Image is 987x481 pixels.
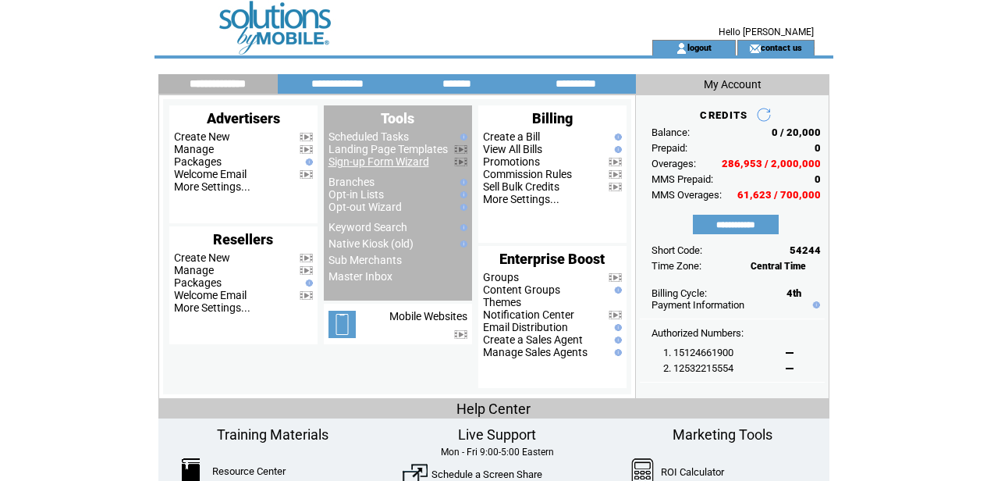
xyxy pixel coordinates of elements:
[809,301,820,308] img: help.gif
[454,145,467,154] img: video.png
[328,188,384,201] a: Opt-in Lists
[456,241,467,248] img: help.gif
[611,146,622,153] img: help.gif
[174,155,222,168] a: Packages
[217,426,328,443] span: Training Materials
[704,78,762,91] span: My Account
[458,426,536,443] span: Live Support
[212,465,286,477] a: Resource Center
[483,308,574,321] a: Notification Center
[609,311,622,319] img: video.png
[300,291,313,300] img: video.png
[663,362,733,374] span: 2. 12532215554
[722,158,821,169] span: 286,953 / 2,000,000
[300,170,313,179] img: video.png
[483,296,521,308] a: Themes
[815,173,821,185] span: 0
[786,287,801,299] span: 4th
[651,327,744,339] span: Authorized Numbers:
[609,158,622,166] img: video.png
[751,261,806,272] span: Central Time
[676,42,687,55] img: account_icon.gif
[651,260,701,272] span: Time Zone:
[454,158,467,166] img: video.png
[651,244,702,256] span: Short Code:
[328,143,448,155] a: Landing Page Templates
[483,333,583,346] a: Create a Sales Agent
[499,251,605,267] span: Enterprise Boost
[174,289,247,301] a: Welcome Email
[174,130,230,143] a: Create New
[456,179,467,186] img: help.gif
[174,301,250,314] a: More Settings...
[456,191,467,198] img: help.gif
[328,130,409,143] a: Scheduled Tasks
[174,264,214,276] a: Manage
[454,330,467,339] img: video.png
[302,159,313,166] img: help.gif
[174,180,250,193] a: More Settings...
[441,447,554,458] span: Mon - Fri 9:00-5:00 Eastern
[611,134,622,141] img: help.gif
[300,254,313,262] img: video.png
[483,346,588,358] a: Manage Sales Agents
[790,244,821,256] span: 54244
[532,110,573,126] span: Billing
[483,271,519,283] a: Groups
[651,126,690,138] span: Balance:
[719,27,814,37] span: Hello [PERSON_NAME]
[483,143,542,155] a: View All Bills
[174,276,222,289] a: Packages
[483,155,540,168] a: Promotions
[651,287,707,299] span: Billing Cycle:
[609,170,622,179] img: video.png
[651,142,687,154] span: Prepaid:
[328,254,402,266] a: Sub Merchants
[609,273,622,282] img: video.png
[700,109,747,121] span: CREDITS
[737,189,821,201] span: 61,623 / 700,000
[687,42,712,52] a: logout
[328,311,356,338] img: mobile-websites.png
[651,158,696,169] span: Overages:
[651,173,713,185] span: MMS Prepaid:
[483,168,572,180] a: Commission Rules
[611,349,622,356] img: help.gif
[431,469,542,480] a: Schedule a Screen Share
[389,310,467,322] a: Mobile Websites
[609,183,622,191] img: video.png
[483,180,559,193] a: Sell Bulk Credits
[302,280,313,287] img: help.gif
[174,168,247,180] a: Welcome Email
[328,270,392,283] a: Master Inbox
[611,337,622,344] img: help.gif
[328,201,402,213] a: Opt-out Wizard
[174,251,230,264] a: Create New
[661,466,724,478] a: ROI Calculator
[328,155,429,168] a: Sign-up Form Wizard
[456,224,467,231] img: help.gif
[651,189,722,201] span: MMS Overages:
[456,401,531,417] span: Help Center
[213,231,273,248] span: Resellers
[207,110,280,126] span: Advertisers
[300,145,313,154] img: video.png
[328,237,414,250] a: Native Kiosk (old)
[815,142,821,154] span: 0
[749,42,761,55] img: contact_us_icon.gif
[611,287,622,294] img: help.gif
[300,266,313,275] img: video.png
[772,126,821,138] span: 0 / 20,000
[300,133,313,141] img: video.png
[328,221,407,233] a: Keyword Search
[456,134,467,141] img: help.gif
[651,299,744,311] a: Payment Information
[663,347,733,358] span: 1. 15124661900
[483,130,540,143] a: Create a Bill
[483,321,568,333] a: Email Distribution
[673,426,772,443] span: Marketing Tools
[611,324,622,331] img: help.gif
[328,176,375,188] a: Branches
[483,193,559,205] a: More Settings...
[761,42,802,52] a: contact us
